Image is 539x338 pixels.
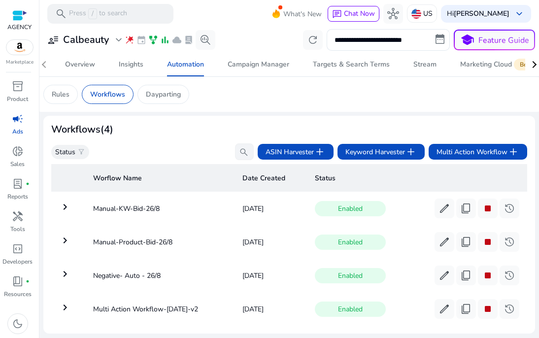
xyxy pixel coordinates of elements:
[315,268,386,283] span: Enabled
[146,89,181,100] p: Dayparting
[437,146,519,158] span: Multi Action Workflow
[228,61,289,68] div: Campaign Manager
[136,35,146,45] span: event
[59,268,71,280] mat-icon: keyboard_arrow_right
[113,34,125,46] span: expand_more
[12,80,24,92] span: inventory_2
[435,266,454,285] button: edit
[438,203,450,214] span: edit
[423,5,433,22] p: US
[303,30,323,50] button: refresh
[482,236,494,248] span: stop
[447,10,509,17] p: Hi
[478,299,498,319] button: stop
[12,243,24,255] span: code_blocks
[456,199,476,218] button: content_copy
[435,199,454,218] button: edit
[235,263,307,288] td: [DATE]
[460,236,472,248] span: content_copy
[478,232,498,252] button: stop
[12,275,24,287] span: book_4
[500,199,519,218] button: history
[59,201,71,213] mat-icon: keyboard_arrow_right
[332,9,342,19] span: chat
[337,144,425,160] button: Keyword Harvesteradd
[314,146,326,158] span: add
[307,34,319,46] span: refresh
[26,182,30,186] span: fiber_manual_record
[456,232,476,252] button: content_copy
[438,303,450,315] span: edit
[47,34,59,46] span: user_attributes
[344,9,375,18] span: Chat Now
[313,61,390,68] div: Targets & Search Terms
[7,192,28,201] p: Reports
[172,35,182,45] span: cloud
[456,299,476,319] button: content_copy
[160,35,170,45] span: bar_chart
[258,144,334,160] button: ASIN Harvesteradd
[85,164,235,192] th: Worflow Name
[460,33,474,47] span: school
[85,196,235,221] td: Manual-KW-Bid-26/8
[307,164,527,192] th: Status
[55,8,67,20] span: search
[12,145,24,157] span: donut_small
[482,270,494,281] span: stop
[65,61,95,68] div: Overview
[59,235,71,246] mat-icon: keyboard_arrow_right
[52,89,69,100] p: Rules
[435,299,454,319] button: edit
[167,61,204,68] div: Automation
[148,35,158,45] span: family_history
[460,270,472,281] span: content_copy
[4,290,32,299] p: Resources
[478,266,498,285] button: stop
[387,8,399,20] span: hub
[460,303,472,315] span: content_copy
[235,196,307,221] td: [DATE]
[478,199,498,218] button: stop
[88,8,97,19] span: /
[482,303,494,315] span: stop
[500,266,519,285] button: history
[266,146,326,158] span: ASIN Harvester
[85,229,235,255] td: Manual-Product-Bid-26/8
[10,225,25,234] p: Tools
[12,127,23,136] p: Ads
[478,34,529,46] p: Feature Guide
[413,61,437,68] div: Stream
[85,296,235,322] td: Multi Action Workflow-[DATE]-v2
[69,8,127,19] p: Press to search
[460,203,472,214] span: content_copy
[10,160,25,169] p: Sales
[504,236,515,248] span: history
[315,235,386,250] span: Enabled
[328,6,379,22] button: chatChat Now
[12,178,24,190] span: lab_profile
[504,270,515,281] span: history
[500,232,519,252] button: history
[500,299,519,319] button: history
[196,30,215,50] button: search_insights
[125,35,135,45] span: wand_stars
[456,266,476,285] button: content_copy
[513,8,525,20] span: keyboard_arrow_down
[507,146,519,158] span: add
[85,263,235,288] td: Negative- Auto - 26/8
[184,35,194,45] span: lab_profile
[6,59,34,66] p: Marketplace
[90,89,125,100] p: Workflows
[435,232,454,252] button: edit
[504,203,515,214] span: history
[63,34,109,46] h3: Calbeauty
[6,40,33,55] img: amazon.svg
[438,270,450,281] span: edit
[315,302,386,317] span: Enabled
[514,59,538,70] span: Beta
[12,113,24,125] span: campaign
[454,30,535,50] button: schoolFeature Guide
[12,210,24,222] span: handyman
[235,229,307,255] td: [DATE]
[119,61,143,68] div: Insights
